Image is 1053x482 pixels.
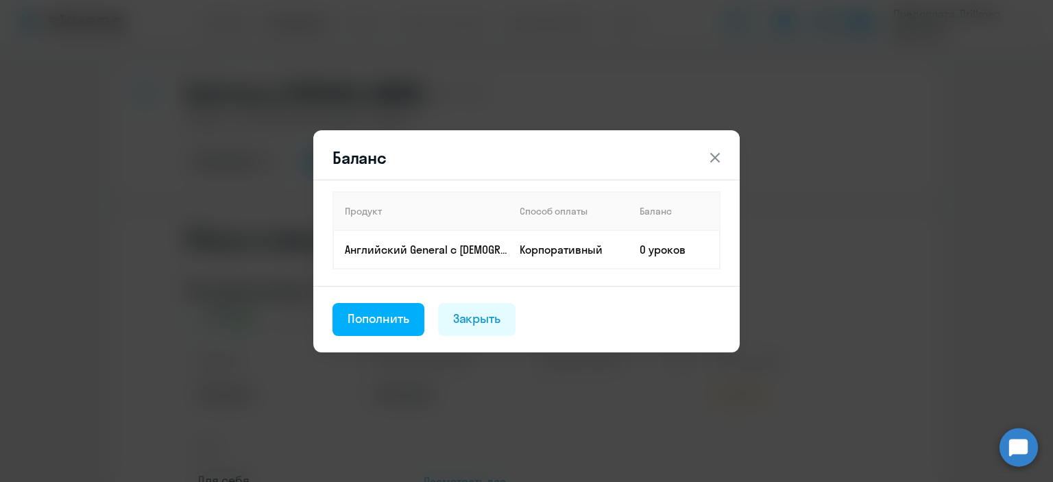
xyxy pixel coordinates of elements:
div: Пополнить [348,310,409,328]
div: Закрыть [453,310,501,328]
th: Баланс [629,192,720,230]
button: Пополнить [332,303,424,336]
th: Продукт [333,192,509,230]
td: 0 уроков [629,230,720,269]
header: Баланс [313,147,740,169]
th: Способ оплаты [509,192,629,230]
td: Корпоративный [509,230,629,269]
button: Закрыть [438,303,516,336]
p: Английский General с [DEMOGRAPHIC_DATA] преподавателем [345,242,508,257]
